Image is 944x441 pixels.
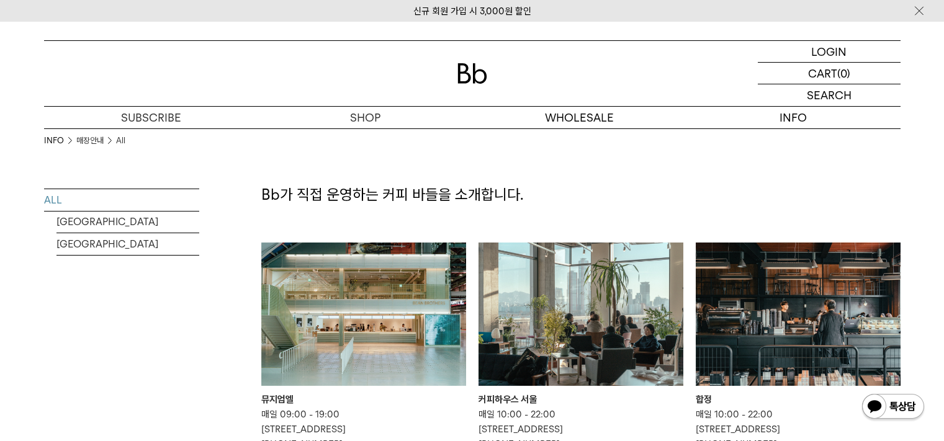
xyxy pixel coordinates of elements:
p: (0) [837,63,850,84]
div: 커피하우스 서울 [479,392,683,407]
a: All [116,135,125,147]
a: ALL [44,189,199,211]
p: LOGIN [811,41,847,62]
div: 뮤지엄엘 [261,392,466,407]
a: 매장안내 [76,135,104,147]
li: INFO [44,135,76,147]
a: CART (0) [758,63,901,84]
a: [GEOGRAPHIC_DATA] [56,211,199,233]
img: 합정 [696,243,901,386]
div: 합정 [696,392,901,407]
img: 카카오톡 채널 1:1 채팅 버튼 [861,393,925,422]
a: 신규 회원 가입 시 3,000원 할인 [413,6,531,17]
p: Bb가 직접 운영하는 커피 바들을 소개합니다. [261,184,901,205]
p: CART [808,63,837,84]
a: LOGIN [758,41,901,63]
img: 로고 [457,63,487,84]
img: 뮤지엄엘 [261,243,466,386]
img: 커피하우스 서울 [479,243,683,386]
p: WHOLESALE [472,107,686,128]
p: SEARCH [807,84,852,106]
p: INFO [686,107,901,128]
a: [GEOGRAPHIC_DATA] [56,233,199,255]
a: SUBSCRIBE [44,107,258,128]
a: SHOP [258,107,472,128]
